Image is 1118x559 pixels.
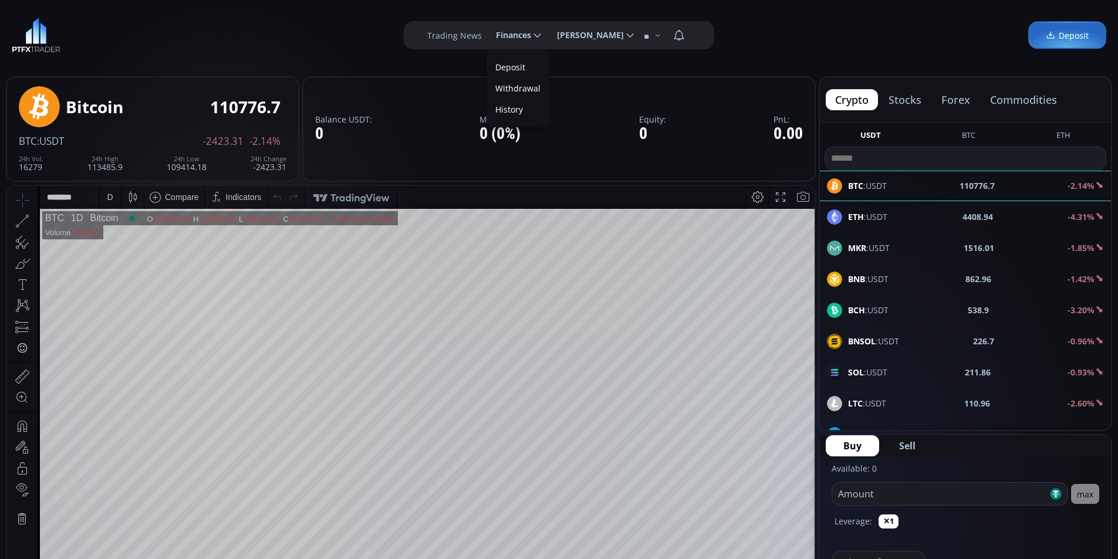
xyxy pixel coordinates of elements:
span: :USDT [848,242,890,254]
div: 5y [42,472,51,481]
a: History [489,100,546,118]
div: 0 [315,125,372,143]
label: Withdrawal [489,79,546,97]
div: Volume [38,42,63,51]
b: -4.31% [1068,211,1095,222]
img: LOGO [12,18,60,53]
div: Toggle Log Scale [762,465,781,487]
b: 211.86 [965,366,991,378]
div: 113485.9 [87,155,123,171]
b: 1516.01 [964,242,994,254]
b: ETH [848,211,864,222]
b: BNSOL [848,336,876,347]
div:  [11,157,20,168]
div: L [232,29,237,38]
div: Go to [157,465,176,487]
div: C [276,29,282,38]
span: [PERSON_NAME] [549,23,624,47]
div: 24h Vol. [19,155,43,162]
div: D [100,6,106,16]
button: BTC [957,130,980,144]
div: 1d [133,472,142,481]
div: 109414.18 [167,155,207,171]
span: Finances [488,23,531,47]
div: 110776.71 [282,29,318,38]
b: -0.93% [1068,367,1095,378]
span: :USDT [37,134,64,148]
a: Deposit [1028,22,1106,49]
b: -2.60% [1068,398,1095,409]
div: 16279 [19,155,43,171]
span: -2.14% [249,136,281,147]
button: stocks [879,89,931,110]
b: 4408.94 [962,211,993,223]
div: 1y [59,472,68,481]
div: H [186,29,192,38]
button: ETH [1052,130,1075,144]
span: :USDT [848,428,891,441]
span: BTC [19,134,37,148]
b: LTC [848,398,863,409]
div: 112566.90 [147,29,183,38]
b: -1.85% [1068,242,1095,253]
b: 23.73 [969,428,990,441]
b: -1.00% [1068,429,1095,440]
label: PnL: [774,115,803,124]
div: 5d [116,472,125,481]
span: Sell [899,439,916,453]
b: -0.96% [1068,336,1095,347]
a: Deposit [489,58,546,76]
b: 110.96 [964,397,990,409]
label: Available: 0 [832,463,877,474]
div: BTC [38,27,57,38]
b: BCH [848,304,865,316]
div: −1790.19 (−1.59%) [322,29,387,38]
span: 12:54:35 (UTC) [674,472,730,481]
span: :USDT [848,211,887,223]
div: 24h Change [251,155,286,162]
div: log [766,472,777,481]
div: Hide Drawings Toolbar [27,438,32,453]
div: Market open [120,27,130,38]
div: Bitcoin [76,27,111,38]
div: 109414.18 [237,29,272,38]
b: BNB [848,273,865,284]
span: :USDT [848,304,889,316]
b: 538.9 [968,304,989,316]
button: Buy [826,435,879,456]
b: -1.42% [1068,273,1095,284]
label: Equity: [639,115,666,124]
div: auto [785,472,801,481]
div: Bitcoin [66,98,123,116]
label: Margin Used: [479,115,532,124]
div: O [140,29,146,38]
button: ✕1 [879,514,899,528]
button: Sell [881,435,933,456]
span: Buy [843,439,862,453]
label: Trading News [427,29,482,42]
div: 110776.7 [210,98,281,116]
b: LINK [848,429,867,440]
div: 24h High [87,155,123,162]
div: Toggle Percentage [745,465,762,487]
button: crypto [826,89,878,110]
div: Indicators [219,6,255,16]
div: 1m [96,472,107,481]
button: 12:54:35 (UTC) [670,465,734,487]
div: 24h Low [167,155,207,162]
div: 1D [57,27,76,38]
span: -2423.31 [203,136,244,147]
span: :USDT [848,366,887,378]
span: :USDT [848,335,899,347]
button: forex [932,89,979,110]
span: :USDT [848,273,889,285]
div: 0.00 [774,125,803,143]
b: -3.20% [1068,304,1095,316]
div: 10.69K [68,42,92,51]
div: Compare [158,6,192,16]
button: USDT [856,130,886,144]
span: :USDT [848,397,886,409]
b: 862.96 [965,273,991,285]
button: commodities [981,89,1066,110]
